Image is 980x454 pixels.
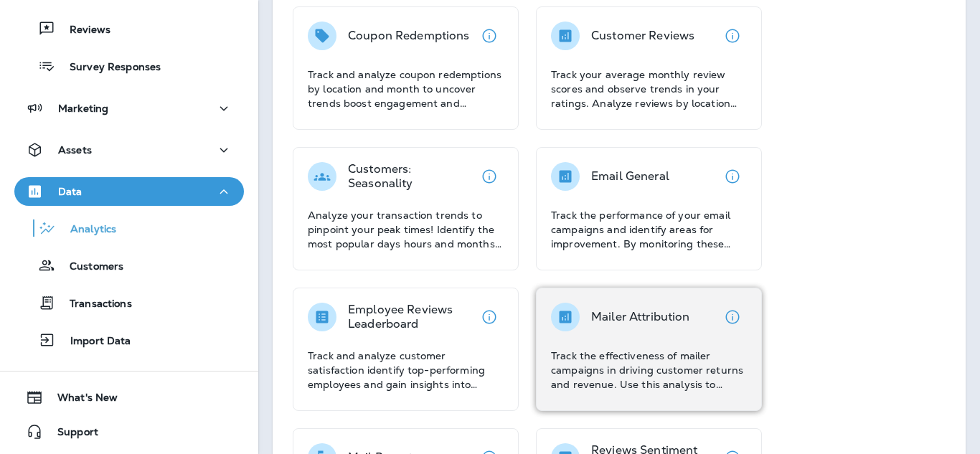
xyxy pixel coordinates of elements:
span: Support [43,426,98,443]
button: Customers [14,250,244,280]
button: View details [718,162,747,191]
button: Support [14,417,244,446]
button: Assets [14,136,244,164]
p: Email General [591,169,669,184]
button: View details [718,303,747,331]
button: What's New [14,383,244,412]
p: Coupon Redemptions [348,29,470,43]
button: View details [475,162,504,191]
button: Marketing [14,94,244,123]
button: Reviews [14,14,244,44]
button: View details [475,303,504,331]
p: Track your average monthly review scores and observe trends in your ratings. Analyze reviews by l... [551,67,747,110]
p: Track the effectiveness of mailer campaigns in driving customer returns and revenue. Use this ana... [551,349,747,392]
button: Data [14,177,244,206]
p: Employee Reviews Leaderboard [348,303,475,331]
p: Marketing [58,103,108,114]
p: Assets [58,144,92,156]
p: Customer Reviews [591,29,694,43]
p: Survey Responses [55,61,161,75]
button: Import Data [14,325,244,355]
p: Track and analyze coupon redemptions by location and month to uncover trends boost engagement and... [308,67,504,110]
button: Analytics [14,213,244,243]
p: Analyze your transaction trends to pinpoint your peak times! Identify the most popular days hours... [308,208,504,251]
p: Mailer Attribution [591,310,690,324]
button: Transactions [14,288,244,318]
p: Track the performance of your email campaigns and identify areas for improvement. By monitoring t... [551,208,747,251]
p: Data [58,186,83,197]
button: View details [718,22,747,50]
p: Analytics [56,223,116,237]
p: Reviews [55,24,110,37]
span: What's New [43,392,118,409]
p: Customers: Seasonality [348,162,475,191]
p: Customers [55,260,123,274]
p: Import Data [56,335,131,349]
button: Survey Responses [14,51,244,81]
p: Track and analyze customer satisfaction identify top-performing employees and gain insights into ... [308,349,504,392]
p: Transactions [55,298,132,311]
button: View details [475,22,504,50]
